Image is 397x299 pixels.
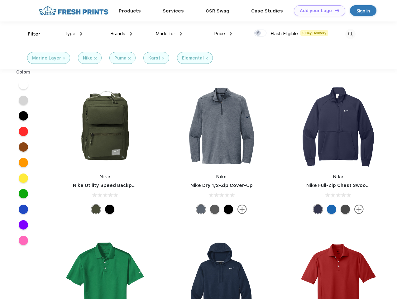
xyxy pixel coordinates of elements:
img: more.svg [237,205,247,214]
a: Nike [216,174,227,179]
img: filter_cancel.svg [94,57,97,59]
a: Sign in [350,5,376,16]
img: more.svg [354,205,364,214]
img: dropdown.png [130,32,132,36]
img: filter_cancel.svg [128,57,131,59]
img: desktop_search.svg [345,29,356,39]
div: Filter [28,31,41,38]
span: Price [214,31,225,36]
div: Black [105,205,114,214]
a: Nike [100,174,110,179]
div: Karst [148,55,160,61]
div: Marine Layer [32,55,61,61]
div: Sign in [356,7,370,14]
img: dropdown.png [180,32,182,36]
div: Elemental [182,55,204,61]
a: Products [119,8,141,14]
div: Black [224,205,233,214]
div: Anthracite [341,205,350,214]
a: Nike Dry 1/2-Zip Cover-Up [190,183,253,188]
div: Colors [12,69,36,75]
span: Flash Eligible [270,31,298,36]
div: Nike [83,55,93,61]
div: Black Heather [210,205,219,214]
img: dropdown.png [80,32,82,36]
span: Brands [110,31,125,36]
img: filter_cancel.svg [63,57,65,59]
img: func=resize&h=266 [180,84,263,167]
a: Services [163,8,184,14]
img: func=resize&h=266 [64,84,146,167]
div: Cargo Khaki [91,205,101,214]
span: 5 Day Delivery [300,30,328,36]
a: Nike Full-Zip Chest Swoosh Jacket [306,183,389,188]
span: Made for [155,31,175,36]
div: Add your Logo [300,8,332,13]
img: filter_cancel.svg [206,57,208,59]
img: filter_cancel.svg [162,57,164,59]
img: DT [335,9,339,12]
img: dropdown.png [230,32,232,36]
a: Nike Utility Speed Backpack [73,183,140,188]
div: Midnight Navy [313,205,323,214]
img: func=resize&h=266 [297,84,380,167]
a: CSR Swag [206,8,229,14]
a: Nike [333,174,344,179]
span: Type [65,31,75,36]
div: Puma [114,55,127,61]
img: fo%20logo%202.webp [37,5,110,16]
div: Navy Heather [196,205,206,214]
div: Royal [327,205,336,214]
